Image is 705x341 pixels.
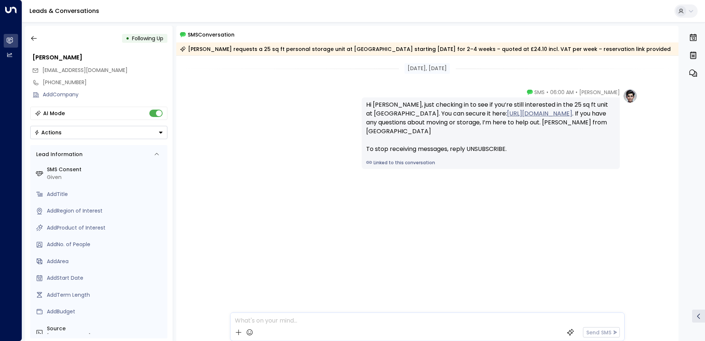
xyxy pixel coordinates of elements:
div: AddTitle [47,190,164,198]
div: [PHONE_NUMBER] [43,79,167,86]
span: SMS Conversation [188,30,235,39]
div: Button group with a nested menu [30,126,167,139]
span: Following Up [132,35,163,42]
label: Source [47,325,164,333]
span: • [576,89,577,96]
div: Lead Information [34,151,83,158]
div: [DATE], [DATE] [404,63,450,74]
div: AddCompany [43,91,167,99]
div: AddNo. of People [47,241,164,248]
div: Hi [PERSON_NAME], just checking in to see if you’re still interested in the 25 sq ft unit at [GEO... [366,100,615,154]
span: [PERSON_NAME] [579,89,620,96]
div: AI Mode [43,110,65,117]
div: Actions [34,129,62,136]
div: AddArea [47,258,164,265]
div: AddStart Date [47,274,164,282]
a: [URL][DOMAIN_NAME] [507,109,572,118]
div: • [126,32,129,45]
span: • [546,89,548,96]
span: 06:00 AM [550,89,574,96]
button: Actions [30,126,167,139]
div: [PERSON_NAME] requests a 25 sq ft personal storage unit at [GEOGRAPHIC_DATA] starting [DATE] for ... [180,45,671,53]
img: profile-logo.png [623,89,638,103]
a: Leads & Conversations [29,7,99,15]
span: [EMAIL_ADDRESS][DOMAIN_NAME] [42,66,128,74]
span: SMS [534,89,545,96]
div: [PERSON_NAME] [32,53,167,62]
a: Linked to this conversation [366,159,615,166]
div: AddTerm Length [47,291,164,299]
div: AddRegion of Interest [47,207,164,215]
span: cameronlambden@gmail.com [42,66,128,74]
div: [PHONE_NUMBER] [47,333,164,340]
div: Given [47,173,164,181]
div: AddProduct of Interest [47,224,164,232]
div: AddBudget [47,308,164,316]
label: SMS Consent [47,166,164,173]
